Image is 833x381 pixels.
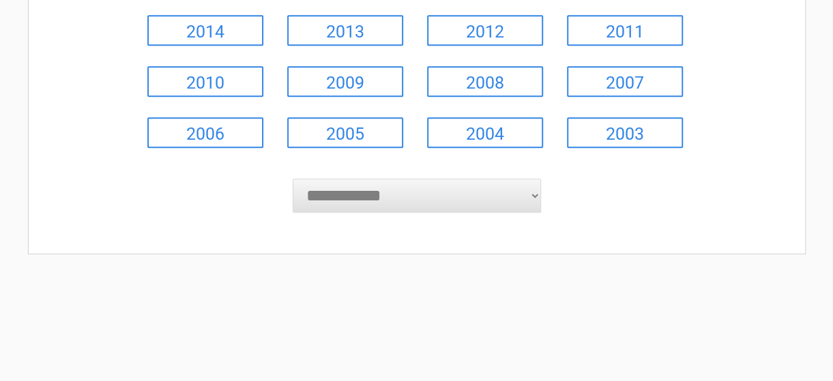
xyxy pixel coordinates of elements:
a: 2009 [287,66,403,97]
a: 2012 [427,15,543,46]
a: 2014 [147,15,263,46]
a: 2008 [427,66,543,97]
a: 2007 [567,66,683,97]
a: 2005 [287,117,403,148]
a: 2011 [567,15,683,46]
a: 2004 [427,117,543,148]
a: 2010 [147,66,263,97]
a: 2006 [147,117,263,148]
a: 2003 [567,117,683,148]
a: 2013 [287,15,403,46]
